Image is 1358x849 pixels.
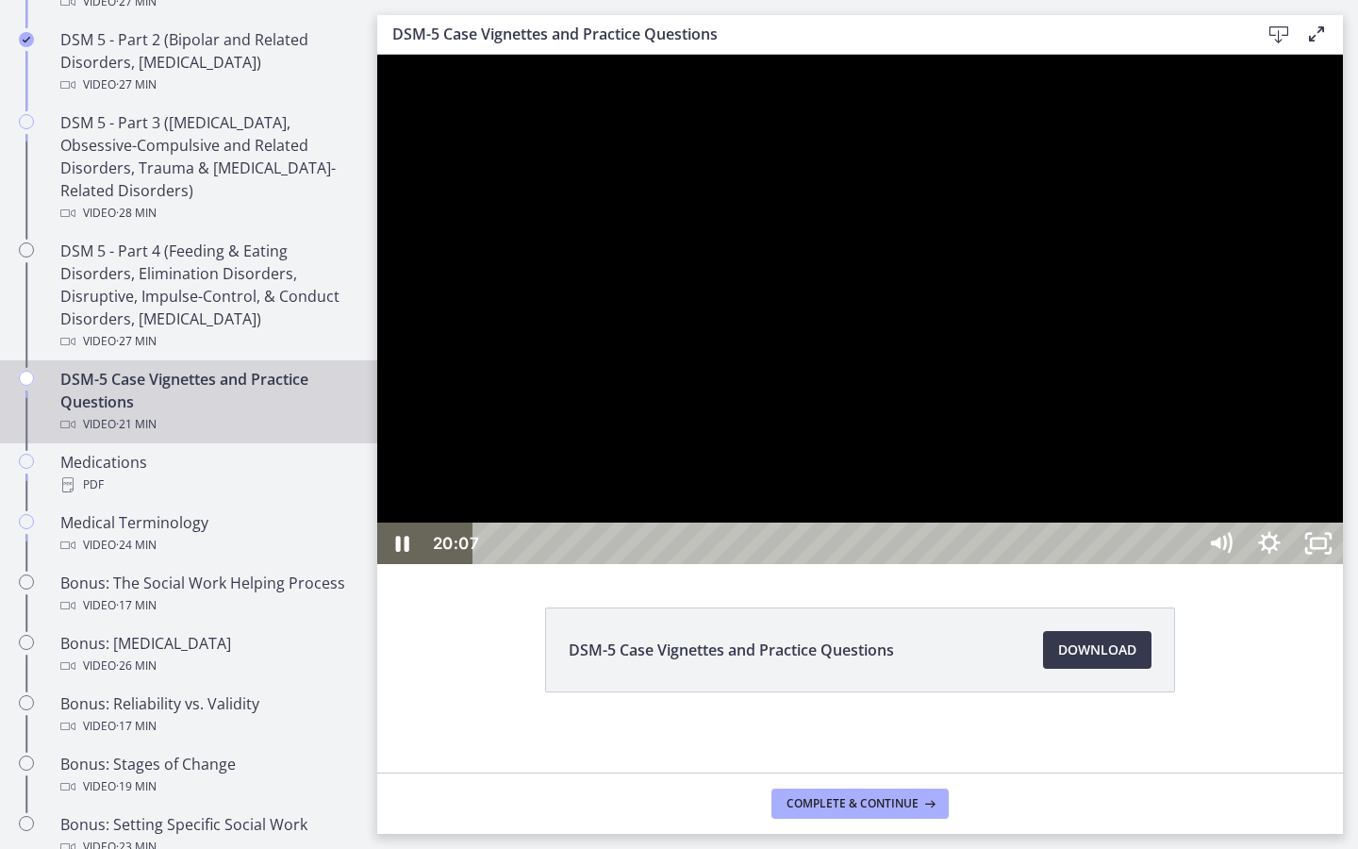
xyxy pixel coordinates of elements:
[60,655,355,677] div: Video
[377,55,1343,564] iframe: Video Lesson
[19,32,34,47] i: Completed
[116,74,157,96] span: · 27 min
[116,775,157,798] span: · 19 min
[60,511,355,557] div: Medical Terminology
[917,468,966,509] button: Unfullscreen
[60,534,355,557] div: Video
[116,655,157,677] span: · 26 min
[1043,631,1151,669] a: Download
[60,413,355,436] div: Video
[60,775,355,798] div: Video
[116,594,157,617] span: · 17 min
[116,534,157,557] span: · 24 min
[60,368,355,436] div: DSM-5 Case Vignettes and Practice Questions
[60,240,355,353] div: DSM 5 - Part 4 (Feeding & Eating Disorders, Elimination Disorders, Disruptive, Impulse-Control, &...
[569,639,894,661] span: DSM-5 Case Vignettes and Practice Questions
[771,789,949,819] button: Complete & continue
[60,632,355,677] div: Bonus: [MEDICAL_DATA]
[60,451,355,496] div: Medications
[868,468,917,509] button: Show settings menu
[116,413,157,436] span: · 21 min
[60,202,355,225] div: Video
[60,572,355,617] div: Bonus: The Social Work Helping Process
[60,111,355,225] div: DSM 5 - Part 3 ([MEDICAL_DATA], Obsessive-Compulsive and Related Disorders, Trauma & [MEDICAL_DAT...
[60,330,355,353] div: Video
[1058,639,1136,661] span: Download
[60,74,355,96] div: Video
[819,468,868,509] button: Mute
[787,796,919,811] span: Complete & continue
[116,330,157,353] span: · 27 min
[116,715,157,738] span: · 17 min
[60,474,355,496] div: PDF
[60,715,355,738] div: Video
[60,28,355,96] div: DSM 5 - Part 2 (Bipolar and Related Disorders, [MEDICAL_DATA])
[60,753,355,798] div: Bonus: Stages of Change
[392,23,1230,45] h3: DSM-5 Case Vignettes and Practice Questions
[116,202,157,225] span: · 28 min
[60,594,355,617] div: Video
[60,692,355,738] div: Bonus: Reliability vs. Validity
